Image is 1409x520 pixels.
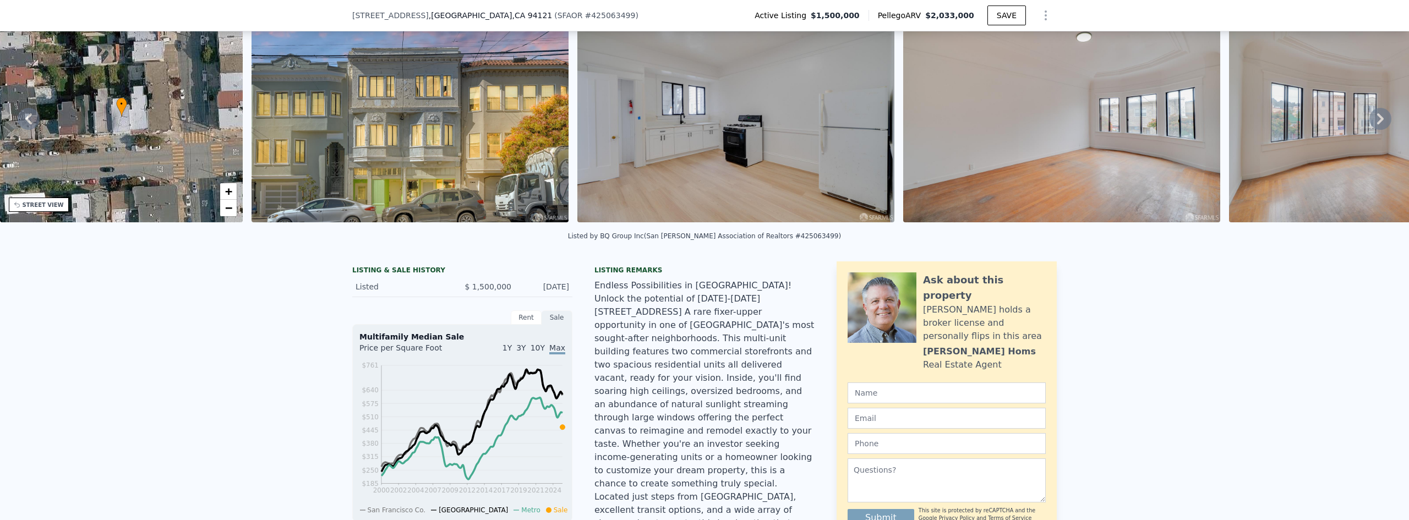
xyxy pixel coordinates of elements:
[542,310,572,325] div: Sale
[527,486,544,494] tspan: 2021
[352,266,572,277] div: LISTING & SALE HISTORY
[459,486,476,494] tspan: 2012
[352,10,429,21] span: [STREET_ADDRESS]
[568,232,841,240] div: Listed by BQ Group Inc (San [PERSON_NAME] Association of Realtors #425063499)
[225,184,232,198] span: +
[577,11,894,222] img: Sale: 167377278 Parcel: 127781053
[531,343,545,352] span: 10Y
[925,11,974,20] span: $2,033,000
[362,386,379,394] tspan: $640
[516,343,526,352] span: 3Y
[252,11,569,222] img: Sale: 167377278 Parcel: 127781053
[362,453,379,461] tspan: $315
[23,201,64,209] div: STREET VIEW
[511,310,542,325] div: Rent
[476,486,493,494] tspan: 2014
[362,480,379,488] tspan: $185
[424,486,441,494] tspan: 2007
[362,362,379,369] tspan: $761
[521,506,540,514] span: Metro
[356,281,454,292] div: Listed
[225,201,232,215] span: −
[503,343,512,352] span: 1Y
[441,486,458,494] tspan: 2009
[362,426,379,434] tspan: $445
[116,99,127,109] span: •
[848,382,1046,403] input: Name
[755,10,811,21] span: Active Listing
[439,506,508,514] span: [GEOGRAPHIC_DATA]
[362,400,379,408] tspan: $575
[493,486,510,494] tspan: 2017
[545,486,562,494] tspan: 2024
[362,440,379,447] tspan: $380
[554,10,638,21] div: ( )
[923,358,1002,371] div: Real Estate Agent
[220,183,237,200] a: Zoom in
[923,345,1036,358] div: [PERSON_NAME] Homs
[362,467,379,474] tspan: $250
[878,10,926,21] span: Pellego ARV
[373,486,390,494] tspan: 2000
[512,11,552,20] span: , CA 94121
[407,486,424,494] tspan: 2004
[520,281,569,292] div: [DATE]
[359,331,565,342] div: Multifamily Median Sale
[362,413,379,421] tspan: $510
[923,303,1046,343] div: [PERSON_NAME] holds a broker license and personally flips in this area
[987,6,1026,25] button: SAVE
[510,486,527,494] tspan: 2019
[368,506,426,514] span: San Francisco Co.
[585,11,635,20] span: # 425063499
[923,272,1046,303] div: Ask about this property
[429,10,552,21] span: , [GEOGRAPHIC_DATA]
[1035,4,1057,26] button: Show Options
[903,11,1220,222] img: Sale: 167377278 Parcel: 127781053
[848,408,1046,429] input: Email
[848,433,1046,454] input: Phone
[811,10,860,21] span: $1,500,000
[558,11,583,20] span: SFAOR
[465,282,511,291] span: $ 1,500,000
[390,486,407,494] tspan: 2002
[220,200,237,216] a: Zoom out
[116,97,127,117] div: •
[594,266,815,275] div: Listing remarks
[554,506,568,514] span: Sale
[359,342,462,360] div: Price per Square Foot
[549,343,565,354] span: Max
